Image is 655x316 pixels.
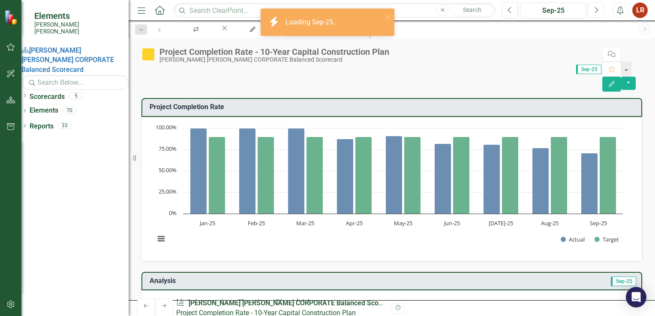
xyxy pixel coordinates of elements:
path: Mar-25, 100. Actual. [288,128,305,214]
text: 25.00% [159,188,177,195]
text: 0% [169,209,177,217]
text: [DATE]-25 [489,219,513,227]
path: Aug-25, 90. Target. [551,137,568,214]
h3: Analysis [150,277,394,285]
div: Loading Sep-25... [285,18,340,27]
span: Search [463,6,481,13]
text: 100.00% [156,123,177,131]
g: Target, bar series 2 of 2 with 9 bars. [209,137,616,214]
div: My Updates [237,32,265,43]
a: [PERSON_NAME] [PERSON_NAME] CORPORATE Balanced Scorecard [21,46,114,74]
path: May-25, 90. Target. [404,137,421,214]
button: Show Target [595,236,619,243]
path: Sep-25, 70.6. Actual. [581,153,598,214]
button: Search [451,4,493,16]
path: Sep-25, 90. Target. [600,137,616,214]
text: Mar-25 [296,219,314,227]
text: Apr-25 [346,219,363,227]
div: Open Intercom Messenger [626,287,646,307]
small: [PERSON_NAME] [PERSON_NAME] [34,21,120,35]
path: Jul-25, 90. Target. [502,137,519,214]
div: [PERSON_NAME] [PERSON_NAME] CORPORATE Balanced Scorecard [159,57,389,63]
path: Jan-25, 100. Actual. [190,128,207,214]
div: My Workspace [176,32,213,43]
div: Chart. Highcharts interactive chart. [150,124,633,252]
div: Project Completion Rate - 10-Year Capital Construction Plan [159,47,389,57]
path: Feb-25, 100. Actual. [239,128,256,214]
path: Feb-25, 90. Target. [258,137,274,214]
input: Search Below... [21,75,129,90]
path: Jun-25, 81.8. Actual. [435,143,451,214]
button: View chart menu, Chart [155,233,167,244]
span: Sep-25 [576,65,601,74]
a: My Updates [229,24,273,35]
path: Mar-25, 90. Target. [306,137,323,214]
span: Elements [34,11,120,21]
svg: Interactive chart [150,124,627,252]
span: Sep-25 [611,277,636,286]
path: May-25, 90.9. Actual. [386,136,403,214]
div: Sep-25 [523,6,583,16]
a: Scorecards [30,92,65,101]
h3: Project Completion Rate [150,103,637,111]
path: Jul-25, 80.6. Actual. [484,144,500,214]
text: 50.00% [159,166,177,174]
path: Apr-25, 90. Target. [355,137,372,214]
path: Jan-25, 90. Target. [209,137,225,214]
button: Sep-25 [520,3,586,18]
button: LR [632,3,648,18]
text: May-25 [394,219,412,227]
a: My Workspace [168,24,220,35]
a: Reports [30,122,54,130]
a: Elements [30,106,58,116]
p: We should start recovering with next month's update! [150,297,633,307]
path: Aug-25, 77. Actual. [532,148,549,214]
div: 33 [58,122,72,129]
input: Search ClearPoint... [174,3,496,18]
img: Caution [141,48,155,61]
path: Jun-25, 90. Target. [453,137,470,214]
div: 70 [63,107,76,114]
div: 5 [69,92,83,99]
button: close [385,12,391,22]
button: Show Actual [561,236,585,243]
text: Feb-25 [248,219,265,227]
path: Apr-25, 87.5. Actual. [337,139,354,214]
text: 75.00% [159,145,177,152]
text: Aug-25 [541,219,559,227]
a: [PERSON_NAME] [PERSON_NAME] CORPORATE Balanced Scorecard [189,299,399,307]
img: ClearPoint Strategy [4,10,19,25]
text: Jan-25 [199,219,215,227]
text: Sep-25 [590,219,607,227]
text: Jun-25 [443,219,460,227]
g: Actual, bar series 1 of 2 with 9 bars. [190,128,598,214]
